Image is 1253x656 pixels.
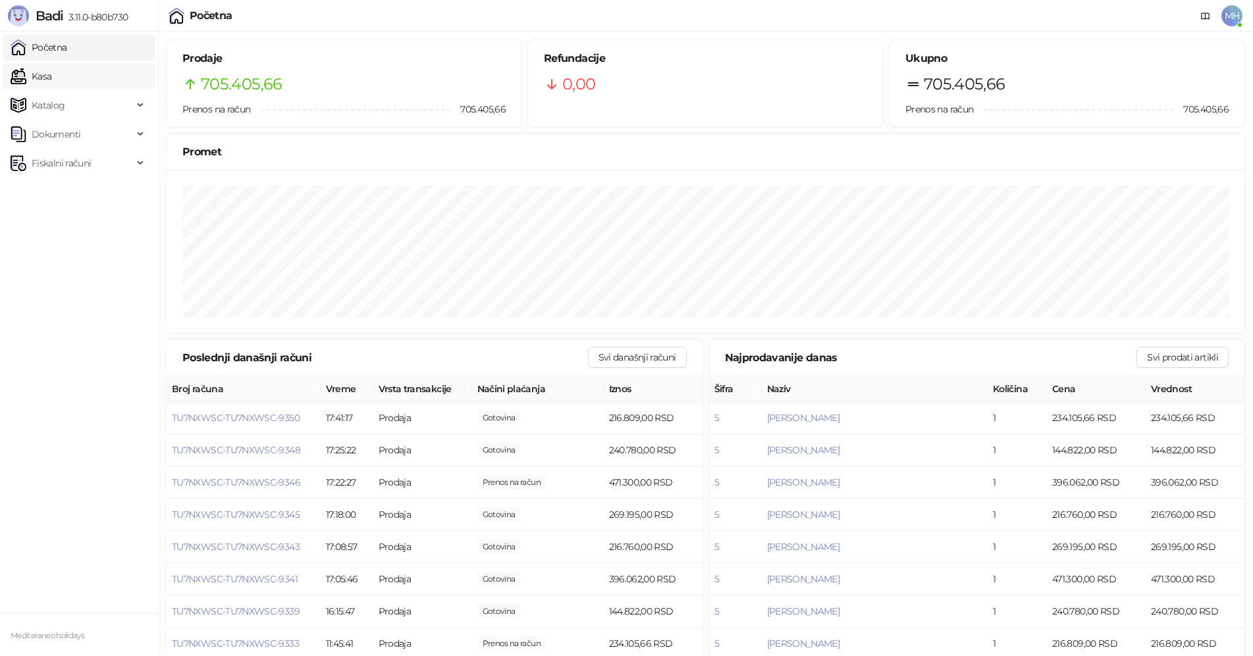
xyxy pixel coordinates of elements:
[172,605,300,617] span: TU7NXWSC-TU7NXWSC-9339
[1195,5,1216,26] a: Dokumentacija
[182,143,1229,160] div: Promet
[604,531,703,563] td: 216.760,00 RSD
[477,411,521,425] span: 0,00
[451,102,506,116] span: 705.405,66
[1136,347,1229,368] button: Svi prodati artikli
[767,476,840,488] button: [PERSON_NAME]
[1047,595,1146,628] td: 240.780,00 RSD
[321,531,373,563] td: 17:08:57
[172,541,300,553] button: TU7NXWSC-TU7NXWSC-9343
[472,376,604,402] th: Načini plaćanja
[172,476,300,488] button: TU7NXWSC-TU7NXWSC-9346
[373,434,472,467] td: Prodaja
[190,11,232,21] div: Početna
[321,595,373,628] td: 16:15:47
[988,467,1047,499] td: 1
[172,573,298,585] button: TU7NXWSC-TU7NXWSC-9341
[321,563,373,595] td: 17:05:46
[709,376,762,402] th: Šifra
[1146,402,1244,434] td: 234.105,66 RSD
[477,475,546,490] span: 471.300,00
[767,638,840,649] button: [PERSON_NAME]
[1146,434,1244,467] td: 144.822,00 RSD
[714,573,719,585] button: 5
[477,604,521,618] span: 0,00
[36,8,63,24] span: Badi
[477,540,521,554] span: 0,00
[373,563,472,595] td: Prodaja
[182,103,250,115] span: Prenos na račun
[373,467,472,499] td: Prodaja
[1146,376,1244,402] th: Vrednost
[714,444,719,456] button: 5
[604,376,703,402] th: Iznos
[321,434,373,467] td: 17:25:22
[604,434,703,467] td: 240.780,00 RSD
[321,499,373,531] td: 17:18:00
[714,509,719,520] button: 5
[11,631,84,640] small: Mediteraneo holidays
[1221,5,1242,26] span: MH
[714,605,719,617] button: 5
[172,412,300,424] button: TU7NXWSC-TU7NXWSC-9350
[762,376,988,402] th: Naziv
[544,51,867,66] h5: Refundacije
[1047,402,1146,434] td: 234.105,66 RSD
[988,499,1047,531] td: 1
[172,444,300,456] button: TU7NXWSC-TU7NXWSC-9348
[1146,595,1244,628] td: 240.780,00 RSD
[321,376,373,402] th: Vreme
[714,476,719,488] button: 5
[767,573,840,585] button: [PERSON_NAME]
[63,11,128,23] span: 3.11.0-b80b730
[767,541,840,553] button: [PERSON_NAME]
[1047,563,1146,595] td: 471.300,00 RSD
[725,349,1137,366] div: Najprodavanije danas
[201,72,282,97] span: 705.405,66
[988,376,1047,402] th: Količina
[373,531,472,563] td: Prodaja
[1047,376,1146,402] th: Cena
[11,34,67,61] a: Početna
[604,467,703,499] td: 471.300,00 RSD
[604,402,703,434] td: 216.809,00 RSD
[172,509,300,520] button: TU7NXWSC-TU7NXWSC-9345
[714,638,719,649] button: 5
[321,402,373,434] td: 17:41:17
[767,605,840,617] button: [PERSON_NAME]
[1047,531,1146,563] td: 269.195,00 RSD
[905,51,1229,66] h5: Ukupno
[1146,563,1244,595] td: 471.300,00 RSD
[32,92,65,118] span: Katalog
[172,638,299,649] button: TU7NXWSC-TU7NXWSC-9333
[32,150,91,176] span: Fiskalni računi
[477,443,521,457] span: 0,00
[1146,499,1244,531] td: 216.760,00 RSD
[1047,499,1146,531] td: 216.760,00 RSD
[32,121,80,147] span: Dokumenti
[167,376,321,402] th: Broj računa
[767,412,840,424] button: [PERSON_NAME]
[182,349,588,366] div: Poslednji današnji računi
[988,595,1047,628] td: 1
[988,402,1047,434] td: 1
[924,72,1005,97] span: 705.405,66
[11,63,51,89] a: Kasa
[767,444,840,456] button: [PERSON_NAME]
[373,402,472,434] td: Prodaja
[373,376,472,402] th: Vrsta transakcije
[988,434,1047,467] td: 1
[477,572,521,586] span: 0,00
[8,5,29,26] img: Logo
[477,507,521,522] span: 0,00
[1174,102,1229,116] span: 705.405,66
